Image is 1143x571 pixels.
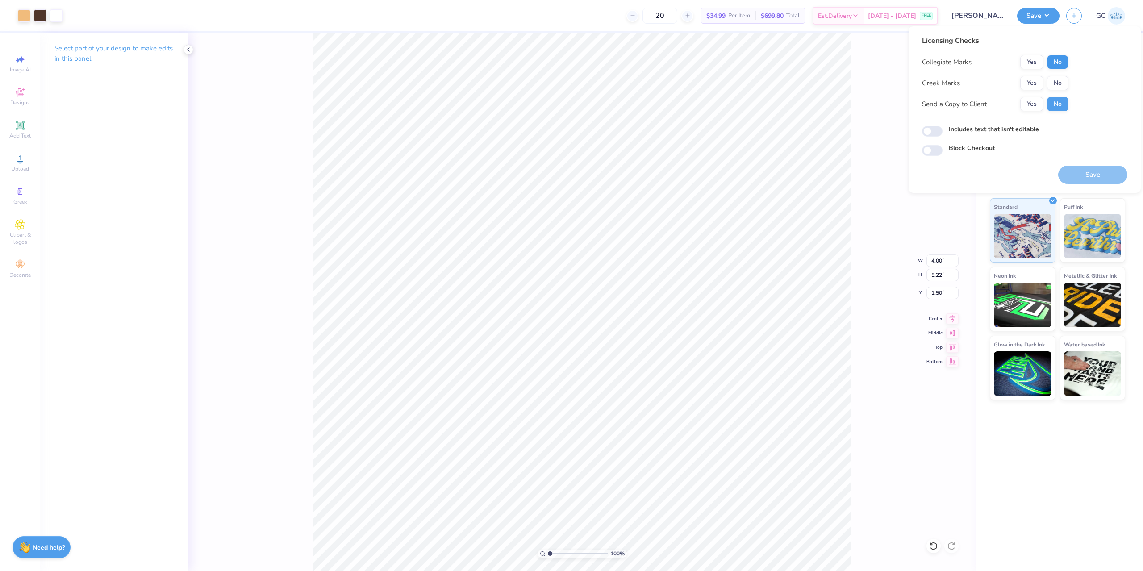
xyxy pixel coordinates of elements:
button: Yes [1020,55,1043,69]
div: Greek Marks [922,78,960,88]
label: Block Checkout [949,143,995,153]
span: Designs [10,99,30,106]
img: Standard [994,214,1051,258]
span: Water based Ink [1064,340,1105,349]
span: Puff Ink [1064,202,1083,212]
input: – – [642,8,677,24]
input: Untitled Design [945,7,1010,25]
span: Middle [926,330,943,336]
span: Bottom [926,358,943,365]
button: Yes [1020,97,1043,111]
div: Collegiate Marks [922,57,972,67]
img: Water based Ink [1064,351,1122,396]
img: Glow in the Dark Ink [994,351,1051,396]
button: Yes [1020,76,1043,90]
a: GC [1096,7,1125,25]
span: Decorate [9,271,31,279]
span: Neon Ink [994,271,1016,280]
div: Licensing Checks [922,35,1068,46]
span: Center [926,316,943,322]
span: [DATE] - [DATE] [868,11,916,21]
span: Image AI [10,66,31,73]
span: Glow in the Dark Ink [994,340,1045,349]
button: No [1047,97,1068,111]
span: Est. Delivery [818,11,852,21]
button: Save [1017,8,1060,24]
span: Metallic & Glitter Ink [1064,271,1117,280]
strong: Need help? [33,543,65,552]
span: Top [926,344,943,350]
button: No [1047,76,1068,90]
img: Metallic & Glitter Ink [1064,283,1122,327]
p: Select part of your design to make edits in this panel [54,43,174,64]
span: $699.80 [761,11,784,21]
span: Per Item [728,11,750,21]
img: Gerard Christopher Trorres [1108,7,1125,25]
label: Includes text that isn't editable [949,125,1039,134]
span: Total [786,11,800,21]
span: Greek [13,198,27,205]
span: Standard [994,202,1018,212]
span: Add Text [9,132,31,139]
button: No [1047,55,1068,69]
div: Send a Copy to Client [922,99,987,109]
span: Upload [11,165,29,172]
span: GC [1096,11,1105,21]
img: Neon Ink [994,283,1051,327]
img: Puff Ink [1064,214,1122,258]
span: 100 % [610,550,625,558]
span: $34.99 [706,11,726,21]
span: Clipart & logos [4,231,36,246]
span: FREE [922,13,931,19]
